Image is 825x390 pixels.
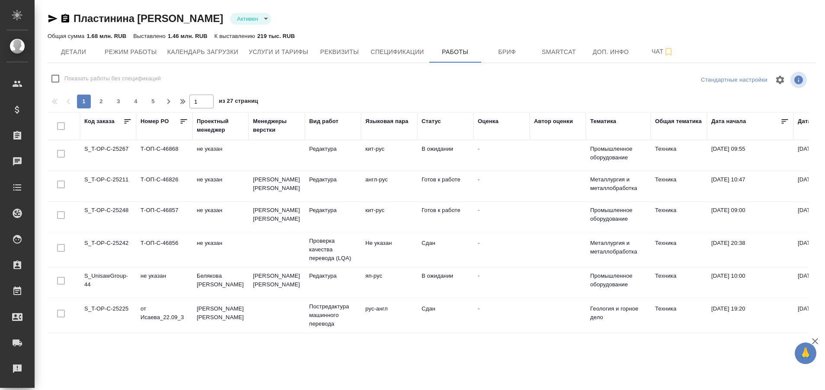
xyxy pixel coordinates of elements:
span: Показать работы без спецификаций [64,74,161,83]
button: 3 [112,95,125,108]
td: [PERSON_NAME] [PERSON_NAME] [249,202,305,232]
a: - [478,176,480,183]
td: не указан [192,202,249,232]
p: Редактура [309,145,357,153]
div: Вид работ [309,117,339,126]
span: Услуги и тарифы [249,47,308,57]
div: Код заказа [84,117,115,126]
td: яп-рус [361,267,417,298]
p: Промышленное оборудование [590,206,646,223]
p: Промышленное оборудование [590,145,646,162]
td: В ожидании [417,140,473,171]
p: 1.46 млн. RUB [168,33,208,39]
a: - [478,146,480,152]
div: Автор оценки [534,117,573,126]
td: В ожидании [417,267,473,298]
div: Оценка [478,117,499,126]
span: Реквизиты [319,47,360,57]
td: [DATE] 09:00 [707,202,793,232]
td: Сдан [417,235,473,265]
p: Редактура [309,272,357,280]
td: Т-ОП-С-46868 [136,140,192,171]
td: [PERSON_NAME] [PERSON_NAME] [249,171,305,201]
td: Техника [651,300,707,330]
td: рус-англ [361,300,417,330]
span: Спецификации [371,47,424,57]
button: 🙏 [795,342,816,364]
td: не указан [192,235,249,265]
td: Сдан [417,300,473,330]
td: Готов к работе [417,335,473,365]
td: не указан [192,171,249,201]
div: Статус [422,117,441,126]
span: Календарь загрузки [167,47,239,57]
td: S_T-OP-C-25218 [80,335,136,365]
td: Техника [651,235,707,265]
td: от Исаева_22.09_3 [136,300,192,330]
p: Общая сумма [48,33,86,39]
td: [PERSON_NAME] [PERSON_NAME] [249,267,305,298]
td: Техника [651,335,707,365]
div: Общая тематика [655,117,702,126]
td: S_T-OP-C-25211 [80,171,136,201]
p: Редактура [309,175,357,184]
button: Скопировать ссылку [60,13,70,24]
span: Бриф [486,47,528,57]
a: - [478,273,480,279]
p: 219 тыс. RUB [257,33,295,39]
a: - [478,207,480,213]
td: Т-ОП-С-46826 [136,171,192,201]
td: [PERSON_NAME] [PERSON_NAME] [192,300,249,330]
p: 1.68 млн. RUB [86,33,126,39]
button: Активен [234,15,261,22]
td: англ-рус [361,171,417,201]
p: Металлургия и металлобработка [590,175,646,193]
span: Режим работы [105,47,157,57]
td: Т-ОП-С-46833 [136,335,192,365]
a: - [478,305,480,312]
div: Тематика [590,117,616,126]
a: - [478,240,480,246]
span: Smartcat [538,47,580,57]
td: [DATE] 09:55 [707,140,793,171]
a: Пластинина [PERSON_NAME] [74,13,223,24]
td: S_T-OP-C-25242 [80,235,136,265]
span: Детали [53,47,94,57]
td: не указан [192,140,249,171]
span: Чат [642,46,684,57]
td: S_T-OP-C-25225 [80,300,136,330]
td: Не указан [361,235,417,265]
td: не указан [136,267,192,298]
button: Скопировать ссылку для ЯМессенджера [48,13,58,24]
td: Готов к работе [417,202,473,232]
td: [DATE] 10:47 [707,171,793,201]
div: Активен [230,13,271,25]
p: Редактура [309,206,357,215]
span: 🙏 [798,344,813,362]
button: 5 [146,95,160,108]
td: [DATE] 10:00 [707,267,793,298]
td: S_UnisawGroup-44 [80,267,136,298]
div: split button [699,73,770,87]
p: Промышленное оборудование [590,272,646,289]
div: Языковая пара [365,117,409,126]
td: Белякова [PERSON_NAME] [192,267,249,298]
p: Металлургия и металлобработка [590,239,646,256]
td: не указан [192,335,249,365]
td: Техника [651,202,707,232]
td: Т-ОП-С-46856 [136,235,192,265]
td: Техника [651,267,707,298]
span: 5 [146,97,160,106]
td: англ-рус [361,335,417,365]
span: из 27 страниц [219,96,258,108]
svg: Подписаться [663,47,674,57]
p: Проверка качества перевода (LQA) [309,237,357,263]
td: [PERSON_NAME] [PERSON_NAME] [249,335,305,365]
div: Проектный менеджер [197,117,244,134]
p: К выставлению [214,33,257,39]
span: Настроить таблицу [770,70,790,90]
td: [DATE] 15:46 [707,335,793,365]
div: Менеджеры верстки [253,117,301,134]
td: Т-ОП-С-46857 [136,202,192,232]
td: [DATE] 20:38 [707,235,793,265]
